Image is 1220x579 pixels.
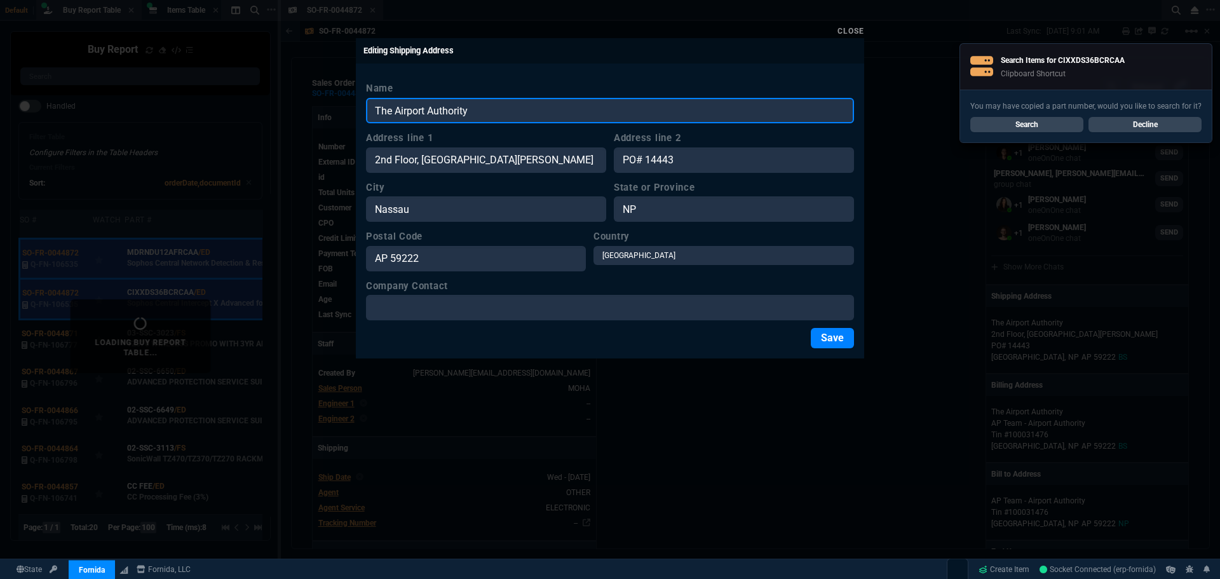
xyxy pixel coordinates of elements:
[133,564,194,575] a: msbcCompanyName
[811,328,854,348] button: Save
[366,279,854,293] label: Company Contact
[1001,69,1125,79] p: Clipboard Shortcut
[366,229,586,243] label: Postal Code
[593,229,854,243] label: Country
[1088,117,1202,132] a: Decline
[366,81,854,95] label: Name
[970,117,1083,132] a: Search
[1040,564,1156,575] a: LwmxhZ8WZnC9cchWAAE5
[13,564,46,575] a: Global State
[970,100,1202,112] p: You may have copied a part number, would you like to search for it?
[1040,565,1156,574] span: Socket Connected (erp-fornida)
[973,560,1034,579] a: Create Item
[366,181,606,194] label: City
[366,131,606,145] label: Address line 1
[46,564,61,575] a: API TOKEN
[614,181,854,194] label: State or Province
[356,38,864,64] h6: Editing Shipping Address
[614,131,854,145] label: Address line 2
[1001,55,1125,66] p: Search Items for CIXXDS36BCRCAA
